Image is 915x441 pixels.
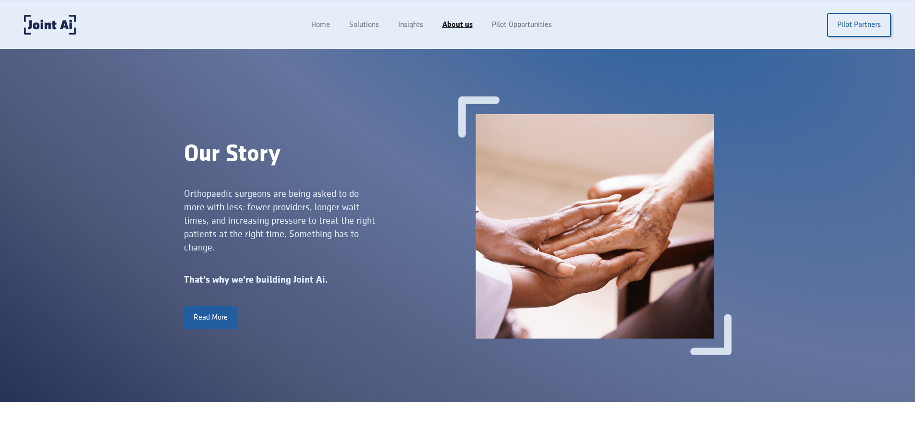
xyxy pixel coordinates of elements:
[482,16,561,34] a: Pilot Opportunities
[184,141,458,168] div: Our Story
[340,16,389,34] a: Solutions
[184,274,458,287] div: That’s why we’re building Joint Ai.
[389,16,433,34] a: Insights
[433,16,482,34] a: About us
[24,15,76,35] a: home
[184,187,376,254] div: Orthopaedic surgeons are being asked to do more with less: fewer providers, longer wait times, an...
[184,306,237,329] a: Read More
[302,16,340,34] a: Home
[827,13,891,37] a: Pilot Partners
